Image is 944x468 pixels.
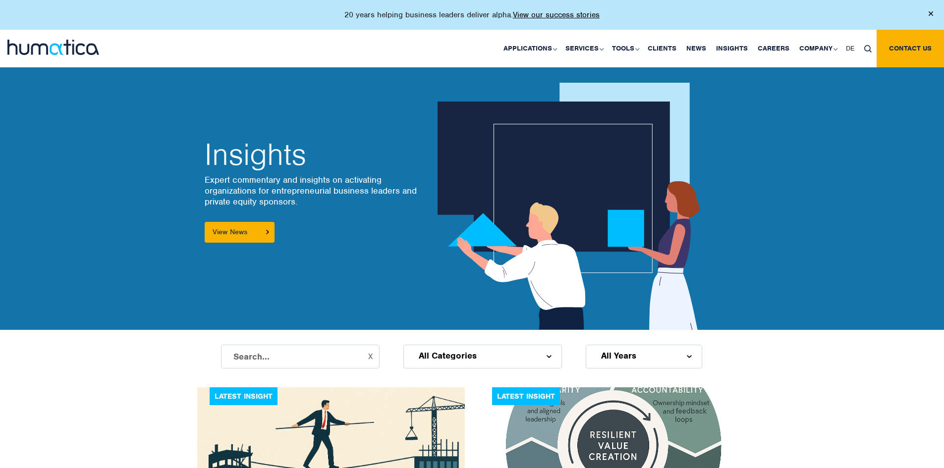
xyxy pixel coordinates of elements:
[210,387,278,405] div: Latest Insight
[368,353,373,361] button: X
[205,140,418,169] h2: Insights
[864,45,872,52] img: search_icon
[205,222,275,243] a: View News
[607,30,643,67] a: Tools
[344,10,600,20] p: 20 years helping business leaders deliver alpha.
[643,30,681,67] a: Clients
[513,10,600,20] a: View our success stories
[499,30,560,67] a: Applications
[601,352,636,360] span: All Years
[877,30,944,67] a: Contact us
[7,40,99,55] img: logo
[753,30,794,67] a: Careers
[419,352,477,360] span: All Categories
[560,30,607,67] a: Services
[681,30,711,67] a: News
[547,355,551,358] img: d_arroww
[687,355,691,358] img: d_arroww
[266,230,269,234] img: arrowicon
[841,30,859,67] a: DE
[205,174,418,207] p: Expert commentary and insights on activating organizations for entrepreneurial business leaders a...
[438,83,711,330] img: about_banner1
[492,387,560,405] div: Latest Insight
[846,44,854,52] span: DE
[711,30,753,67] a: Insights
[794,30,841,67] a: Company
[221,345,380,368] input: Search...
